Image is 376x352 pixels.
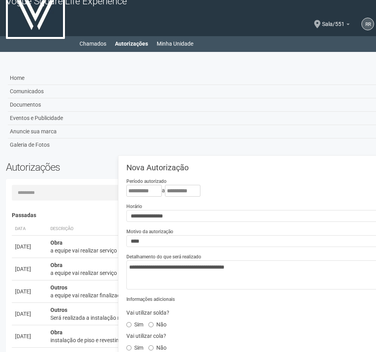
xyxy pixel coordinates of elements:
[361,18,374,30] a: RR
[126,178,167,185] label: Período autorizado
[148,319,167,328] label: Não
[115,38,148,49] a: Autorizações
[50,291,359,299] div: a equipe vai realizar finalização do serviço de serralheria
[80,38,106,49] a: Chamados
[15,332,44,340] div: [DATE]
[157,38,193,49] a: Minha Unidade
[148,322,154,327] input: Não
[12,223,47,236] th: Data
[50,336,359,344] div: instalação de piso e revestimento
[126,342,143,351] label: Sim
[148,342,167,351] label: Não
[15,265,44,273] div: [DATE]
[322,22,350,28] a: Sala/551
[126,319,143,328] label: Sim
[126,322,132,327] input: Sim
[50,262,63,268] strong: Obra
[50,284,67,291] strong: Outros
[50,307,67,313] strong: Outros
[50,240,63,246] strong: Obra
[126,203,142,210] label: Horário
[50,314,359,322] div: Será realizada a instalação na internet na sala
[47,223,362,236] th: Descrição
[15,310,44,318] div: [DATE]
[50,329,63,335] strong: Obra
[322,13,345,27] span: Sala/551
[15,287,44,295] div: [DATE]
[126,253,201,260] label: Detalhamento do que será realizado
[148,345,154,350] input: Não
[126,345,132,350] input: Sim
[50,247,359,254] div: a equipe vai realizar serviço de pintura na sala
[15,243,44,251] div: [DATE]
[126,296,175,303] label: Informações adicionais
[6,161,211,173] h2: Autorizações
[126,228,173,235] label: Motivo da autorização
[50,269,359,277] div: a equipe vai realizar serviço de pintura na sala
